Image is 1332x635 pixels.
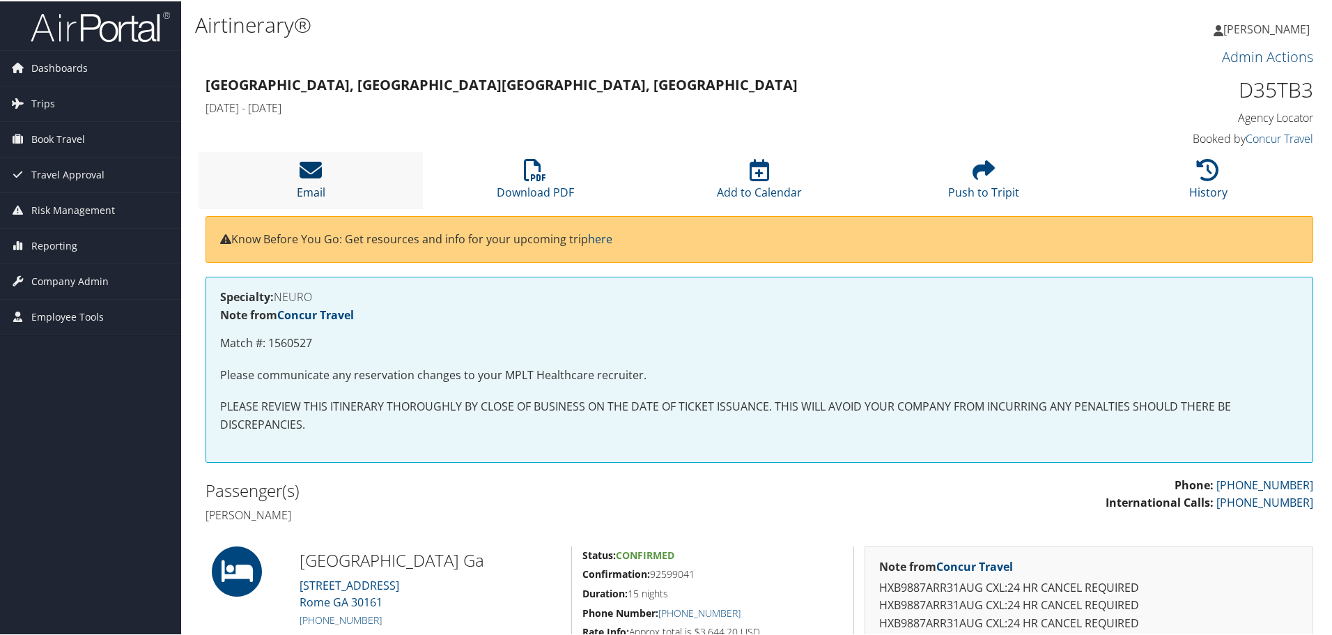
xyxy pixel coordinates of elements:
[206,74,798,93] strong: [GEOGRAPHIC_DATA], [GEOGRAPHIC_DATA] [GEOGRAPHIC_DATA], [GEOGRAPHIC_DATA]
[220,397,1299,432] p: PLEASE REVIEW THIS ITINERARY THOROUGHLY BY CLOSE OF BUSINESS ON THE DATE OF TICKET ISSUANCE. THIS...
[220,290,1299,301] h4: NEURO
[31,9,170,42] img: airportal-logo.png
[31,49,88,84] span: Dashboards
[658,605,741,618] a: [PHONE_NUMBER]
[1223,20,1310,36] span: [PERSON_NAME]
[300,576,399,609] a: [STREET_ADDRESS]Rome GA 30161
[582,586,628,599] strong: Duration:
[195,9,947,38] h1: Airtinerary®
[206,506,749,521] h4: [PERSON_NAME]
[582,566,843,580] h5: 92599041
[879,578,1299,632] p: HXB9887ARR31AUG CXL:24 HR CANCEL REQUIRED HXB9887ARR31AUG CXL:24 HR CANCEL REQUIRED HXB9887ARR31A...
[220,365,1299,383] p: Please communicate any reservation changes to your MPLT Healthcare recruiter.
[31,298,104,333] span: Employee Tools
[220,288,274,303] strong: Specialty:
[717,165,802,199] a: Add to Calendar
[206,477,749,501] h2: Passenger(s)
[1222,46,1313,65] a: Admin Actions
[300,612,382,625] a: [PHONE_NUMBER]
[582,586,843,599] h5: 15 nights
[297,165,325,199] a: Email
[1175,476,1214,491] strong: Phone:
[1214,7,1324,49] a: [PERSON_NAME]
[1189,165,1228,199] a: History
[31,227,77,262] span: Reporting
[879,558,1013,573] strong: Note from
[220,306,354,321] strong: Note from
[300,547,561,571] h2: [GEOGRAPHIC_DATA] Ga
[1246,130,1313,145] a: Concur Travel
[936,558,1013,573] a: Concur Travel
[220,229,1299,247] p: Know Before You Go: Get resources and info for your upcoming trip
[1052,130,1313,145] h4: Booked by
[948,165,1019,199] a: Push to Tripit
[31,121,85,155] span: Book Travel
[582,547,616,560] strong: Status:
[277,306,354,321] a: Concur Travel
[220,333,1299,351] p: Match #: 1560527
[582,566,650,579] strong: Confirmation:
[31,192,115,227] span: Risk Management
[1216,494,1313,509] a: [PHONE_NUMBER]
[31,156,104,191] span: Travel Approval
[588,230,612,245] a: here
[1052,109,1313,124] h4: Agency Locator
[1052,74,1313,103] h1: D35TB3
[582,605,658,618] strong: Phone Number:
[206,99,1031,114] h4: [DATE] - [DATE]
[1106,494,1214,509] strong: International Calls:
[616,547,674,560] span: Confirmed
[497,165,574,199] a: Download PDF
[1216,476,1313,491] a: [PHONE_NUMBER]
[31,263,109,298] span: Company Admin
[31,85,55,120] span: Trips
